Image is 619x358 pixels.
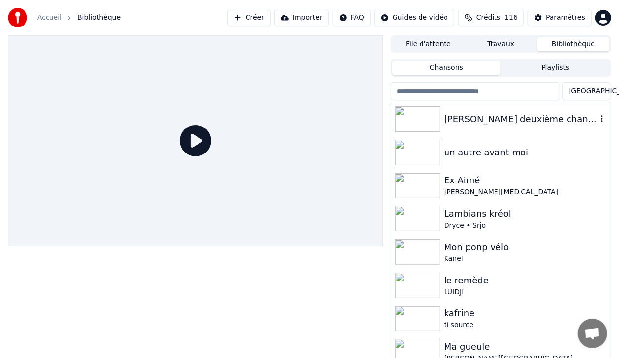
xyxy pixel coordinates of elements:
[444,146,607,159] div: un autre avant moi
[374,9,454,26] button: Guides de vidéo
[528,9,592,26] button: Paramètres
[504,13,518,23] span: 116
[333,9,371,26] button: FAQ
[476,13,500,23] span: Crédits
[77,13,121,23] span: Bibliothèque
[537,37,610,51] button: Bibliothèque
[444,287,607,297] div: LUIDJI
[444,187,607,197] div: [PERSON_NAME][MEDICAL_DATA]
[444,340,607,354] div: Ma gueule
[37,13,121,23] nav: breadcrumb
[444,174,607,187] div: Ex Aimé
[392,61,501,75] button: Chansons
[465,37,537,51] button: Travaux
[274,9,329,26] button: Importer
[458,9,524,26] button: Crédits116
[227,9,271,26] button: Créer
[444,274,607,287] div: le remède
[37,13,62,23] a: Accueil
[392,37,465,51] button: File d'attente
[444,307,607,320] div: kafrine
[444,240,607,254] div: Mon ponp vélo
[444,221,607,230] div: Dryce • Srjo
[444,320,607,330] div: ti source
[578,319,607,348] a: Ouvrir le chat
[501,61,610,75] button: Playlists
[444,112,597,126] div: [PERSON_NAME] deuxième chance
[444,207,607,221] div: Lambians kréol
[546,13,585,23] div: Paramètres
[444,254,607,264] div: Kanel
[8,8,27,27] img: youka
